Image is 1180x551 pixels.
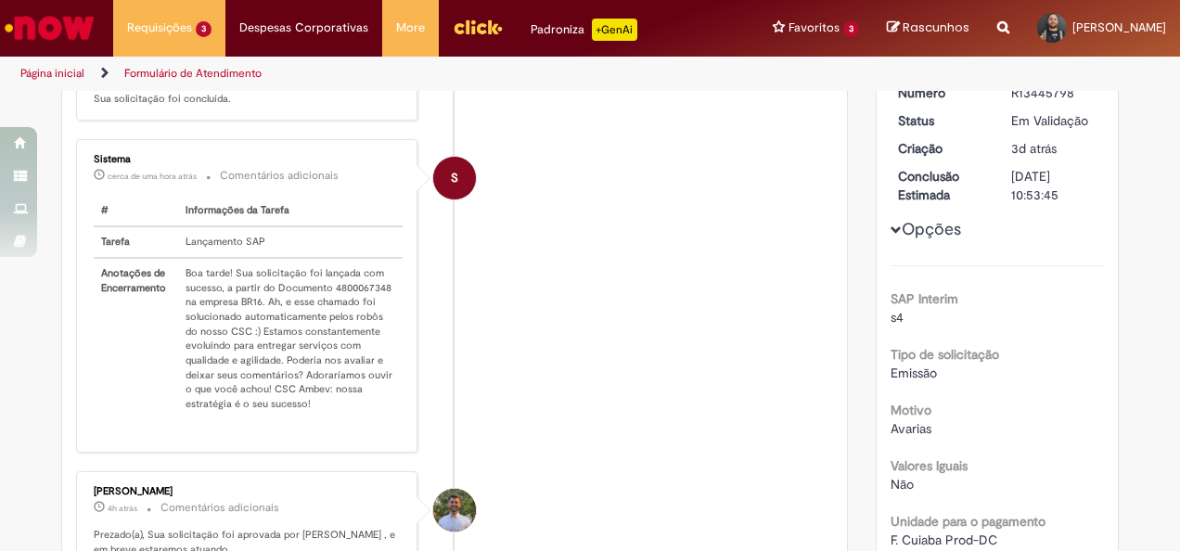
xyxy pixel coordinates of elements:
span: S [451,156,458,200]
th: # [94,196,178,226]
b: SAP Interim [891,290,958,307]
span: [PERSON_NAME] [1072,19,1166,35]
div: System [433,157,476,199]
b: Unidade para o pagamento [891,513,1045,530]
span: Requisições [127,19,192,37]
span: Não [891,476,914,493]
ul: Trilhas de página [14,57,773,91]
span: 3 [196,21,212,37]
span: More [396,19,425,37]
span: Emissão [891,365,937,381]
span: 3 [843,21,859,37]
small: Comentários adicionais [220,168,339,184]
b: Tipo de solicitação [891,346,999,363]
small: Comentários adicionais [160,500,279,516]
a: Formulário de Atendimento [124,66,262,81]
time: 25/08/2025 17:22:38 [1011,140,1057,157]
span: 3d atrás [1011,140,1057,157]
div: Em Validação [1011,111,1097,130]
div: Padroniza [531,19,637,41]
td: Lançamento SAP [178,226,403,258]
p: +GenAi [592,19,637,41]
a: Página inicial [20,66,84,81]
time: 28/08/2025 13:46:06 [108,171,197,182]
div: Thiago Carvalho Rodrigues Da Silva [433,489,476,532]
div: [PERSON_NAME] [94,486,403,497]
span: s4 [891,309,904,326]
th: Tarefa [94,226,178,258]
div: [DATE] 10:53:45 [1011,167,1097,204]
span: cerca de uma hora atrás [108,171,197,182]
th: Informações da Tarefa [178,196,403,226]
div: Sistema [94,154,403,165]
b: Valores Iguais [891,457,968,474]
img: ServiceNow [2,9,97,46]
img: click_logo_yellow_360x200.png [453,13,503,41]
div: 25/08/2025 17:22:38 [1011,139,1097,158]
a: Rascunhos [887,19,969,37]
td: Boa tarde! Sua solicitação foi lançada com sucesso, a partir do Documento 4800067348 na empresa B... [178,258,403,419]
span: Avarias [891,420,931,437]
dt: Criação [884,139,998,158]
dt: Status [884,111,998,130]
span: 4h atrás [108,503,137,514]
span: Favoritos [789,19,840,37]
span: Rascunhos [903,19,969,36]
b: Motivo [891,402,931,418]
div: R13445798 [1011,83,1097,102]
span: F. Cuiaba Prod-DC [891,532,997,548]
span: Despesas Corporativas [239,19,368,37]
dt: Conclusão Estimada [884,167,998,204]
time: 28/08/2025 10:29:35 [108,503,137,514]
dt: Número [884,83,998,102]
th: Anotações de Encerramento [94,258,178,419]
